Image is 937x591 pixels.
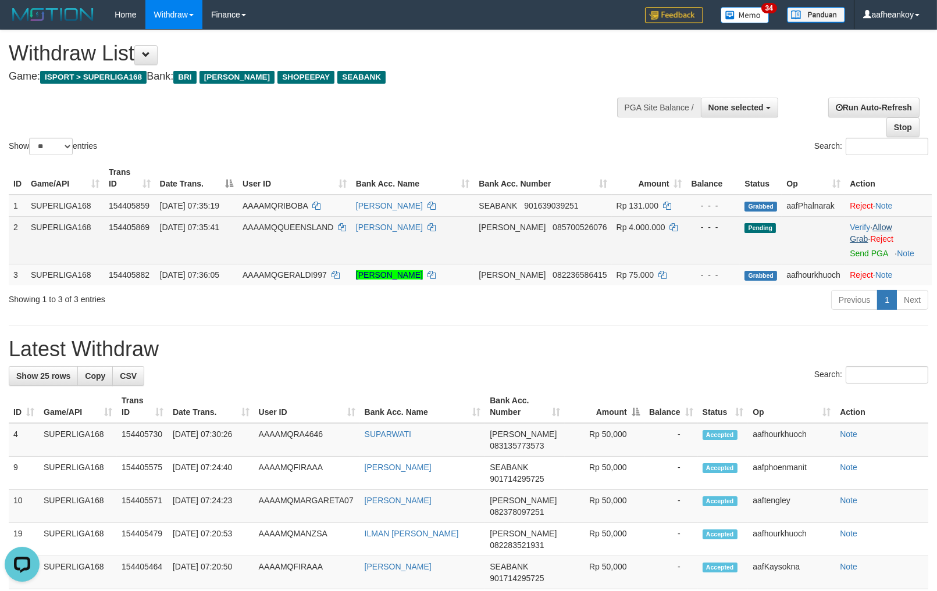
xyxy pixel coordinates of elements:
[474,162,611,195] th: Bank Acc. Number: activate to sort column ascending
[160,201,219,210] span: [DATE] 07:35:19
[109,201,149,210] span: 154405859
[254,457,360,490] td: AAAAMQFIRAAA
[39,423,117,457] td: SUPERLIGA168
[840,529,857,538] a: Note
[9,457,39,490] td: 9
[748,523,835,556] td: aafhourkhuoch
[85,371,105,381] span: Copy
[39,523,117,556] td: SUPERLIGA168
[199,71,275,84] span: [PERSON_NAME]
[490,507,544,517] span: Copy 082378097251 to clipboard
[617,223,665,232] span: Rp 4.000.000
[26,195,104,217] td: SUPERLIGA168
[104,162,155,195] th: Trans ID: activate to sort column ascending
[748,423,835,457] td: aafhourkhuoch
[360,390,486,423] th: Bank Acc. Name: activate to sort column ascending
[691,269,735,281] div: - - -
[850,223,870,232] a: Verify
[117,490,168,523] td: 154405571
[831,290,878,310] a: Previous
[160,223,219,232] span: [DATE] 07:35:41
[565,523,644,556] td: Rp 50,000
[748,490,835,523] td: aaftengley
[9,195,26,217] td: 1
[39,490,117,523] td: SUPERLIGA168
[155,162,238,195] th: Date Trans.: activate to sort column descending
[703,463,738,473] span: Accepted
[117,457,168,490] td: 154405575
[120,371,137,381] span: CSV
[173,71,196,84] span: BRI
[117,423,168,457] td: 154405730
[9,216,26,264] td: 2
[168,556,254,589] td: [DATE] 07:20:50
[703,529,738,539] span: Accepted
[721,7,769,23] img: Button%20Memo.svg
[846,138,928,155] input: Search:
[160,270,219,280] span: [DATE] 07:36:05
[39,390,117,423] th: Game/API: activate to sort column ascending
[168,523,254,556] td: [DATE] 07:20:53
[39,556,117,589] td: SUPERLIGA168
[243,201,308,210] span: AAAAMQRIBOBA
[644,423,698,457] td: -
[254,490,360,523] td: AAAAMQMARGARETA07
[782,195,845,217] td: aafPhalnarak
[840,562,857,571] a: Note
[490,441,544,450] span: Copy 083135773573 to clipboard
[168,423,254,457] td: [DATE] 07:30:26
[875,201,893,210] a: Note
[845,216,932,264] td: · ·
[365,562,432,571] a: [PERSON_NAME]
[645,7,703,23] img: Feedback.jpg
[40,71,147,84] span: ISPORT > SUPERLIGA168
[701,98,778,117] button: None selected
[814,366,928,384] label: Search:
[565,556,644,589] td: Rp 50,000
[26,264,104,285] td: SUPERLIGA168
[365,429,411,439] a: SUPARWATI
[168,390,254,423] th: Date Trans.: activate to sort column ascending
[243,270,327,280] span: AAAAMQGERALDI997
[9,138,97,155] label: Show entries
[850,201,873,210] a: Reject
[490,540,544,550] span: Copy 082283521931 to clipboard
[337,71,386,84] span: SEABANK
[845,195,932,217] td: ·
[9,423,39,457] td: 4
[814,138,928,155] label: Search:
[9,289,382,305] div: Showing 1 to 3 of 3 entries
[109,223,149,232] span: 154405869
[744,223,776,233] span: Pending
[490,474,544,483] span: Copy 901714295725 to clipboard
[254,523,360,556] td: AAAAMQMANZSA
[243,223,333,232] span: AAAAMQQUEENSLAND
[9,71,613,83] h4: Game: Bank:
[254,556,360,589] td: AAAAMQFIRAAA
[644,523,698,556] td: -
[740,162,782,195] th: Status
[479,201,517,210] span: SEABANK
[365,463,432,472] a: [PERSON_NAME]
[840,463,857,472] a: Note
[5,5,40,40] button: Open LiveChat chat widget
[850,223,892,243] span: ·
[782,264,845,285] td: aafhourkhuoch
[870,234,893,243] a: Reject
[490,496,557,505] span: [PERSON_NAME]
[565,457,644,490] td: Rp 50,000
[39,457,117,490] td: SUPERLIGA168
[850,223,892,243] a: Allow Grab
[168,490,254,523] td: [DATE] 07:24:23
[612,162,687,195] th: Amount: activate to sort column ascending
[703,496,738,506] span: Accepted
[117,523,168,556] td: 154405479
[644,490,698,523] td: -
[617,98,701,117] div: PGA Site Balance /
[254,390,360,423] th: User ID: activate to sort column ascending
[490,562,528,571] span: SEABANK
[77,366,113,386] a: Copy
[490,463,528,472] span: SEABANK
[553,223,607,232] span: Copy 085700526076 to clipboard
[828,98,920,117] a: Run Auto-Refresh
